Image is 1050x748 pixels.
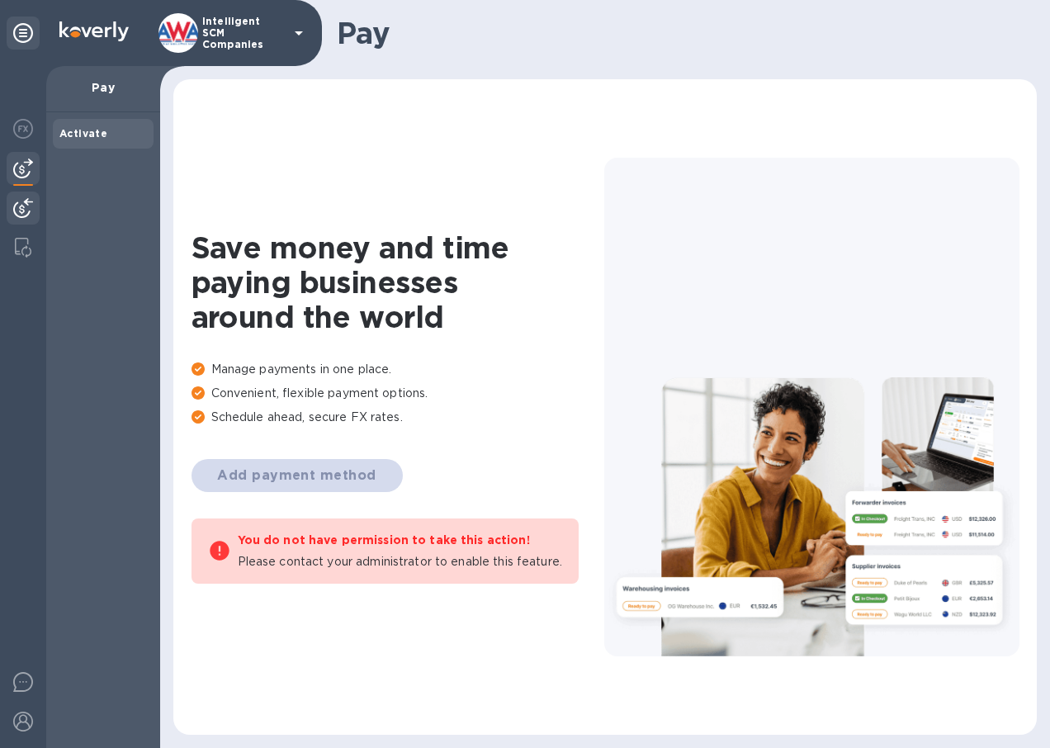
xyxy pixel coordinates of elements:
[59,79,147,96] p: Pay
[59,127,107,140] b: Activate
[192,385,604,402] p: Convenient, flexible payment options.
[13,119,33,139] img: Foreign exchange
[59,21,129,41] img: Logo
[337,16,1024,50] h1: Pay
[7,17,40,50] div: Unpin categories
[238,533,530,547] b: You do not have permission to take this action!
[192,230,604,334] h1: Save money and time paying businesses around the world
[202,16,285,50] p: Intelligent SCM Companies
[192,409,604,426] p: Schedule ahead, secure FX rates.
[238,553,563,570] p: Please contact your administrator to enable this feature.
[192,361,604,378] p: Manage payments in one place.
